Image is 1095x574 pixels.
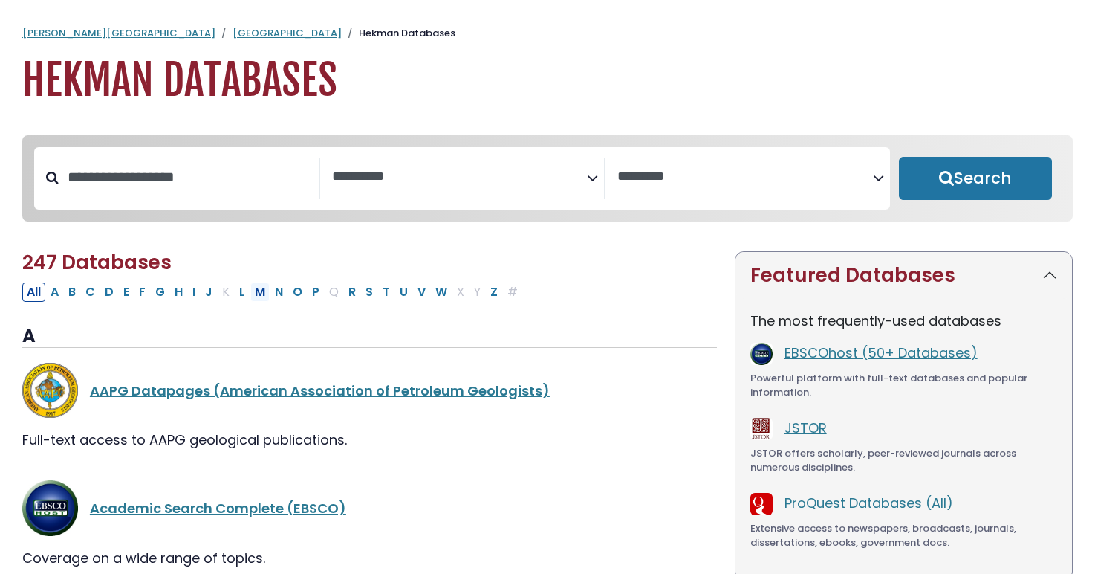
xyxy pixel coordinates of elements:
a: Academic Search Complete (EBSCO) [90,499,346,517]
button: Filter Results F [134,283,150,302]
button: Filter Results D [100,283,118,302]
button: Filter Results I [188,283,200,302]
button: Filter Results A [46,283,63,302]
button: Submit for Search Results [899,157,1052,200]
a: [GEOGRAPHIC_DATA] [233,26,342,40]
span: 247 Databases [22,249,172,276]
li: Hekman Databases [342,26,455,41]
button: Filter Results U [395,283,412,302]
button: Filter Results R [344,283,360,302]
a: AAPG Datapages (American Association of Petroleum Geologists) [90,381,550,400]
button: Featured Databases [735,252,1072,299]
a: JSTOR [784,419,827,437]
div: Full-text access to AAPG geological publications. [22,430,717,450]
p: The most frequently-used databases [750,311,1057,331]
a: EBSCOhost (50+ Databases) [784,344,978,362]
button: Filter Results E [119,283,134,302]
h3: A [22,326,717,348]
button: Filter Results C [81,283,100,302]
a: [PERSON_NAME][GEOGRAPHIC_DATA] [22,26,215,40]
input: Search database by title or keyword [59,165,319,190]
div: Powerful platform with full-text databases and popular information. [750,371,1057,400]
button: Filter Results P [308,283,324,302]
button: Filter Results N [270,283,287,302]
button: Filter Results B [64,283,80,302]
button: Filter Results V [413,283,430,302]
button: Filter Results J [201,283,217,302]
button: All [22,283,45,302]
button: Filter Results M [250,283,270,302]
h1: Hekman Databases [22,56,1073,106]
textarea: Search [617,170,873,185]
nav: Search filters [22,135,1073,222]
div: Alpha-list to filter by first letter of database name [22,282,524,300]
textarea: Search [332,170,588,185]
button: Filter Results G [151,283,169,302]
div: Coverage on a wide range of topics. [22,548,717,568]
button: Filter Results L [235,283,250,302]
a: ProQuest Databases (All) [784,494,953,512]
button: Filter Results W [431,283,452,302]
div: JSTOR offers scholarly, peer-reviewed journals across numerous disciplines. [750,446,1057,475]
button: Filter Results H [170,283,187,302]
div: Extensive access to newspapers, broadcasts, journals, dissertations, ebooks, government docs. [750,521,1057,550]
nav: breadcrumb [22,26,1073,41]
button: Filter Results S [361,283,377,302]
button: Filter Results O [288,283,307,302]
button: Filter Results Z [486,283,502,302]
button: Filter Results T [378,283,394,302]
